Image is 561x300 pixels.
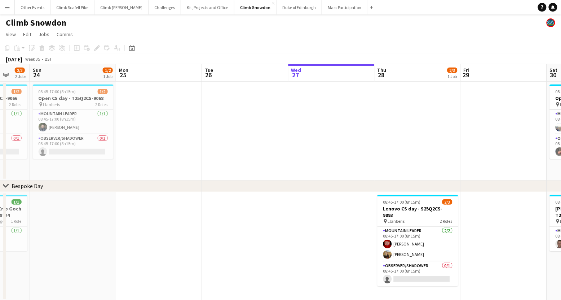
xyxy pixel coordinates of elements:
[234,0,277,14] button: Climb Snowdon
[322,0,367,14] button: Mass Participation
[103,74,112,79] div: 1 Job
[9,102,22,107] span: 2 Roles
[12,199,22,205] span: 1/1
[376,71,386,79] span: 28
[96,102,108,107] span: 2 Roles
[94,0,149,14] button: Climb [PERSON_NAME]
[39,31,49,38] span: Jobs
[33,95,114,101] h3: Open CS day - T25Q2CS-9068
[54,30,76,39] a: Comms
[290,71,301,79] span: 27
[103,68,113,73] span: 1/2
[20,30,34,39] a: Edit
[32,71,41,79] span: 24
[277,0,322,14] button: Duke of Edinburgh
[33,84,114,159] app-job-card: 08:45-17:00 (8h15m)1/2Open CS day - T25Q2CS-9068 Llanberis2 RolesMountain Leader1/108:45-17:00 (8...
[383,199,421,205] span: 08:45-17:00 (8h15m)
[36,30,52,39] a: Jobs
[377,262,458,286] app-card-role: Observer/Shadower0/108:45-17:00 (8h15m)
[547,18,555,27] app-user-avatar: Staff RAW Adventures
[15,68,25,73] span: 2/3
[448,74,457,79] div: 1 Job
[442,199,452,205] span: 2/3
[118,71,128,79] span: 25
[377,67,386,73] span: Thu
[12,182,43,190] div: Bespoke Day
[50,0,94,14] button: Climb Scafell Pike
[550,67,558,73] span: Sat
[15,74,26,79] div: 2 Jobs
[377,227,458,262] app-card-role: Mountain Leader2/208:45-17:00 (8h15m)[PERSON_NAME][PERSON_NAME]
[57,31,73,38] span: Comms
[463,71,469,79] span: 29
[377,195,458,286] app-job-card: 08:45-17:00 (8h15m)2/3Lenovo CS day - S25Q2CS-9893 Llanberis2 RolesMountain Leader2/208:45-17:00 ...
[388,218,405,224] span: Llanberis
[24,56,42,62] span: Week 35
[440,218,452,224] span: 2 Roles
[12,89,22,94] span: 1/2
[33,134,114,159] app-card-role: Observer/Shadower0/108:45-17:00 (8h15m)
[98,89,108,94] span: 1/2
[43,102,60,107] span: Llanberis
[11,218,22,224] span: 1 Role
[447,68,458,73] span: 2/3
[33,110,114,134] app-card-role: Mountain Leader1/108:45-17:00 (8h15m)[PERSON_NAME]
[291,67,301,73] span: Wed
[6,31,16,38] span: View
[3,30,19,39] a: View
[6,56,22,63] div: [DATE]
[205,67,213,73] span: Tue
[464,67,469,73] span: Fri
[549,71,558,79] span: 30
[181,0,234,14] button: Kit, Projects and Office
[6,17,66,28] h1: Climb Snowdon
[39,89,76,94] span: 08:45-17:00 (8h15m)
[15,0,50,14] button: Other Events
[45,56,52,62] div: BST
[377,205,458,218] h3: Lenovo CS day - S25Q2CS-9893
[204,71,213,79] span: 26
[33,67,41,73] span: Sun
[23,31,31,38] span: Edit
[119,67,128,73] span: Mon
[149,0,181,14] button: Challenges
